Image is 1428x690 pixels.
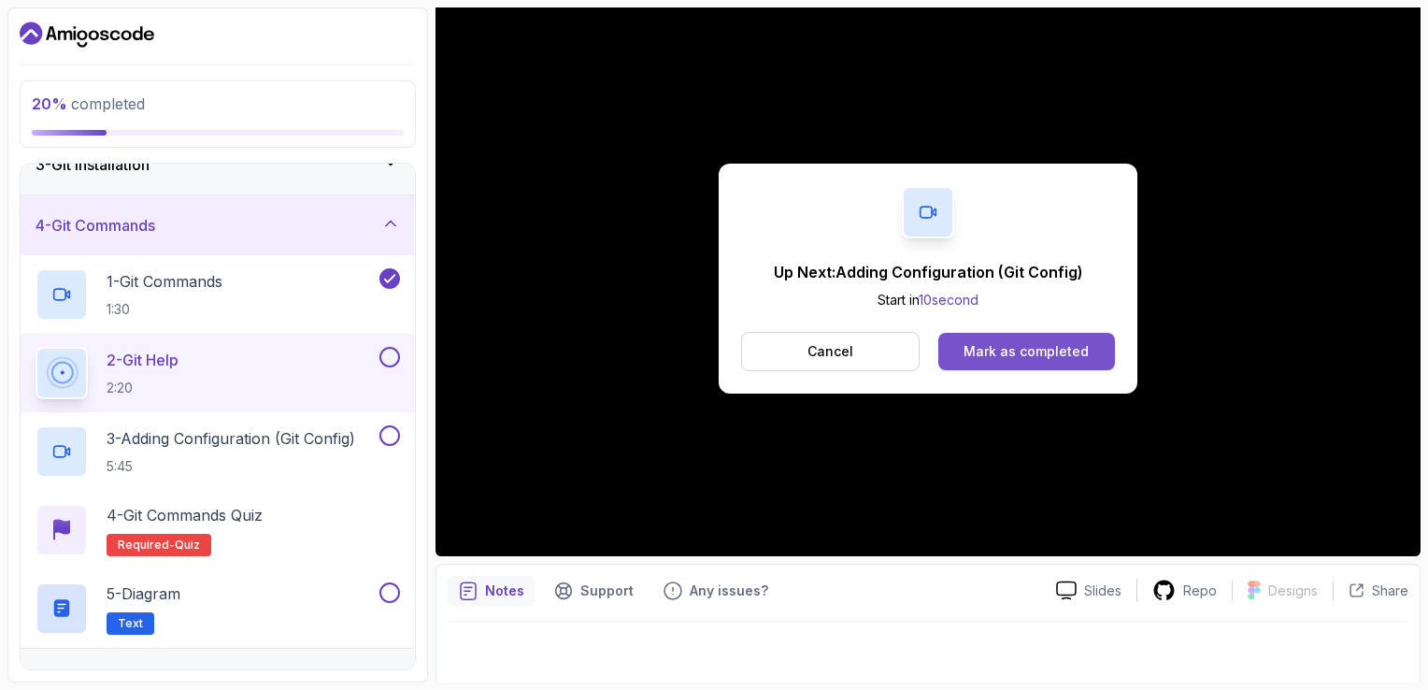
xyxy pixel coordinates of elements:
[1268,582,1318,600] p: Designs
[1137,579,1232,602] a: Repo
[36,582,400,635] button: 5-DiagramText
[964,342,1089,361] div: Mark as completed
[1333,582,1408,600] button: Share
[1183,582,1217,600] p: Repo
[32,94,145,113] span: completed
[690,582,768,600] p: Any issues?
[36,268,400,321] button: 1-Git Commands1:30
[652,576,779,606] button: Feedback button
[938,333,1115,370] button: Mark as completed
[36,504,400,556] button: 4-Git Commands QuizRequired-quiz
[107,457,355,476] p: 5:45
[919,292,978,308] span: 10 second
[118,538,175,553] span: Required-
[1372,582,1408,600] p: Share
[36,668,221,690] h3: 5 - Your First Git Repository
[107,270,222,293] p: 1 - Git Commands
[543,576,645,606] button: Support button
[36,214,155,237] h3: 4 - Git Commands
[107,300,222,319] p: 1:30
[774,261,1083,283] p: Up Next: Adding Configuration (Git Config)
[36,425,400,478] button: 3-Adding Configuration (Git Config)5:45
[485,582,524,600] p: Notes
[741,332,920,371] button: Cancel
[774,291,1083,309] p: Start in
[107,582,180,605] p: 5 - Diagram
[807,342,853,361] p: Cancel
[21,195,415,255] button: 4-Git Commands
[32,94,67,113] span: 20 %
[1041,581,1136,600] a: Slides
[36,153,150,176] h3: 3 - Git Installation
[1084,582,1121,600] p: Slides
[20,20,154,50] a: Dashboard
[107,427,355,450] p: 3 - Adding Configuration (Git Config)
[107,504,263,526] p: 4 - Git Commands Quiz
[21,135,415,194] button: 3-Git Installation
[36,347,400,399] button: 2-Git Help2:20
[580,582,634,600] p: Support
[107,349,178,371] p: 2 - Git Help
[175,538,200,553] span: quiz
[118,616,143,631] span: Text
[107,379,178,397] p: 2:20
[448,576,535,606] button: notes button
